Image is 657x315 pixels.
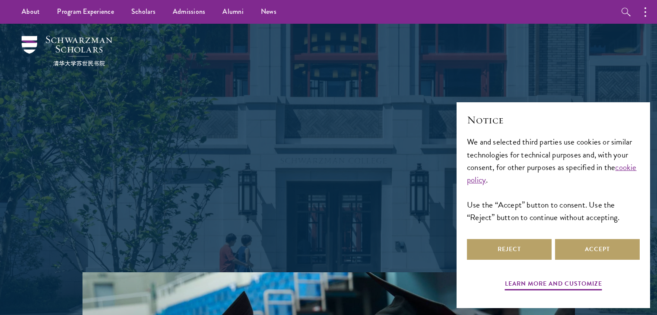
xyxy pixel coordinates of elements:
div: We and selected third parties use cookies or similar technologies for technical purposes and, wit... [467,135,640,223]
a: cookie policy [467,161,637,186]
button: Learn more and customize [505,278,602,292]
h2: Notice [467,113,640,127]
img: Schwarzman Scholars [22,36,112,66]
button: Reject [467,239,552,260]
button: Accept [555,239,640,260]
